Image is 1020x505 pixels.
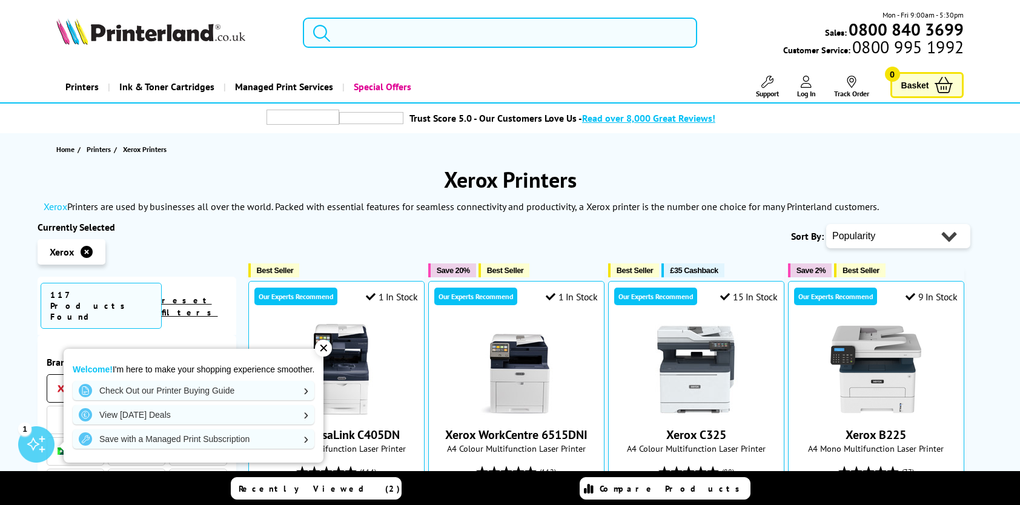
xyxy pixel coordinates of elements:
a: Printers [56,71,108,102]
span: Log In [797,89,816,98]
a: Xerox VersaLink C405DN [291,405,382,417]
a: Check Out our Printer Buying Guide [73,381,314,400]
a: Xerox C325 [666,427,726,443]
span: Sort By: [791,230,824,242]
span: Ink & Toner Cartridges [119,71,214,102]
span: Best Seller [257,266,294,275]
a: HP [58,412,94,427]
p: Printers are used by businesses all over the world. Packed with essential features for seamless c... [44,200,879,213]
div: ✕ [315,340,332,357]
div: 1 In Stock [546,291,598,303]
img: Lexmark [58,447,94,455]
span: (88) [722,460,734,483]
span: Mon - Fri 9:00am - 5:30pm [883,9,964,21]
a: Log In [797,76,816,98]
button: Best Seller [834,263,886,277]
a: Home [56,143,78,156]
a: Xerox [58,381,94,396]
button: Best Seller [248,263,300,277]
a: Trust Score 5.0 - Our Customers Love Us -Read over 8,000 Great Reviews! [409,112,715,124]
span: Xerox [50,246,74,258]
span: Best Seller [487,266,524,275]
img: Xerox WorkCentre 6515DNI [471,324,561,415]
span: A4 Colour Multifunction Laser Printer [435,443,598,454]
img: Xerox VersaLink C405DN [291,324,382,415]
img: Xerox B225 [830,324,921,415]
a: Compare Products [580,477,750,500]
span: 0800 995 1992 [850,41,964,53]
a: Save with a Managed Print Subscription [73,429,314,449]
button: Best Seller [608,263,660,277]
img: Xerox C325 [651,324,741,415]
p: I'm here to make your shopping experience smoother. [73,364,314,375]
img: Printerland Logo [56,18,245,45]
div: 15 In Stock [720,291,777,303]
span: Customer Service: [783,41,964,56]
div: 1 [18,422,31,435]
span: (114) [360,460,376,483]
span: A4 Colour Multifunction Laser Printer [255,443,418,454]
img: trustpilot rating [267,110,339,125]
button: Best Seller [479,263,530,277]
span: 117 Products Found [41,283,162,329]
span: Brand [47,356,227,368]
span: Support [756,89,779,98]
img: trustpilot rating [339,112,403,124]
a: Track Order [834,76,869,98]
a: Basket 0 [890,72,964,98]
span: A4 Colour Multifunction Laser Printer [615,443,778,454]
span: Recently Viewed (2) [239,483,400,494]
a: Xerox C325 [651,405,741,417]
a: Xerox B225 [830,405,921,417]
span: Xerox Printers [123,145,167,154]
a: Managed Print Services [224,71,342,102]
div: Currently Selected [38,221,236,233]
a: Recently Viewed (2) [231,477,402,500]
a: Xerox B225 [846,427,906,443]
a: Special Offers [342,71,420,102]
a: reset filters [162,295,218,318]
a: Support [756,76,779,98]
span: Read over 8,000 Great Reviews! [582,112,715,124]
div: Our Experts Recommend [434,288,517,305]
a: 0800 840 3699 [847,24,964,35]
a: Printers [87,143,114,156]
span: Compare Products [600,483,746,494]
span: (112) [540,460,556,483]
div: 1 In Stock [366,291,418,303]
img: Xerox [58,385,94,393]
a: Lexmark [58,444,94,459]
span: Basket [901,77,929,93]
span: A4 Mono Multifunction Laser Printer [795,443,958,454]
span: 0 [885,67,900,82]
a: Ink & Toner Cartridges [108,71,224,102]
span: Best Seller [617,266,654,275]
strong: Welcome! [73,365,113,374]
button: Save 2% [788,263,832,277]
button: £35 Cashback [661,263,724,277]
a: View [DATE] Deals [73,405,314,424]
span: Save 20% [437,266,470,275]
span: £35 Cashback [670,266,718,275]
a: Xerox VersaLink C405DN [273,427,400,443]
a: Xerox [44,200,67,213]
h1: Xerox Printers [38,165,982,194]
span: Best Seller [843,266,879,275]
span: Sales: [825,27,847,38]
a: Printerland Logo [56,18,288,47]
b: 0800 840 3699 [849,18,964,41]
span: (77) [902,460,914,483]
div: Our Experts Recommend [254,288,337,305]
span: Printers [87,143,111,156]
div: 9 In Stock [906,291,958,303]
div: Our Experts Recommend [794,288,877,305]
a: Xerox WorkCentre 6515DNI [445,427,588,443]
span: Save 2% [796,266,826,275]
button: Save 20% [428,263,476,277]
div: Our Experts Recommend [614,288,697,305]
a: Xerox WorkCentre 6515DNI [471,405,561,417]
